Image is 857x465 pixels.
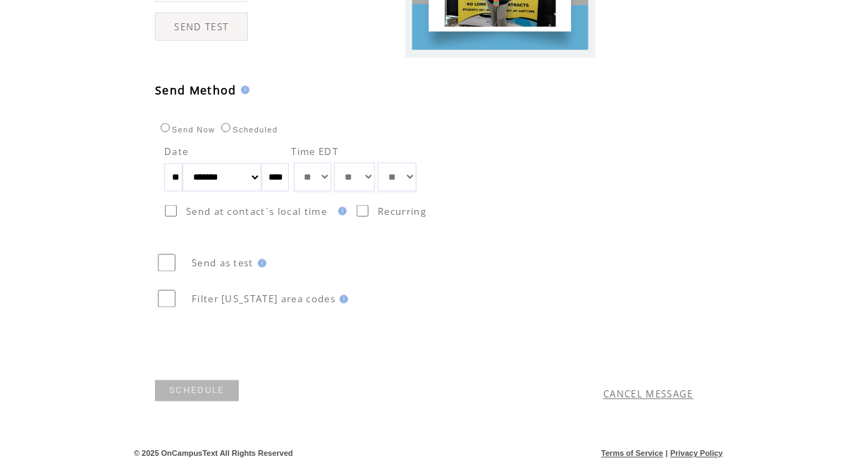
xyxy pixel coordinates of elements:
[602,449,664,458] a: Terms of Service
[192,293,335,306] span: Filter [US_STATE] area codes
[186,205,327,218] span: Send at contact`s local time
[670,449,723,458] a: Privacy Policy
[155,13,248,41] a: SEND TEST
[155,82,237,98] span: Send Method
[237,86,249,94] img: help.gif
[335,295,348,304] img: help.gif
[155,380,239,402] a: SCHEDULE
[218,125,278,134] label: Scheduled
[666,449,668,458] span: |
[157,125,215,134] label: Send Now
[164,145,188,158] span: Date
[604,388,694,401] a: CANCEL MESSAGE
[254,259,266,268] img: help.gif
[334,207,347,216] img: help.gif
[221,123,230,132] input: Scheduled
[292,145,339,158] span: Time EDT
[134,449,293,458] span: © 2025 OnCampusText All Rights Reserved
[161,123,170,132] input: Send Now
[378,205,426,218] span: Recurring
[192,257,254,270] span: Send as test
